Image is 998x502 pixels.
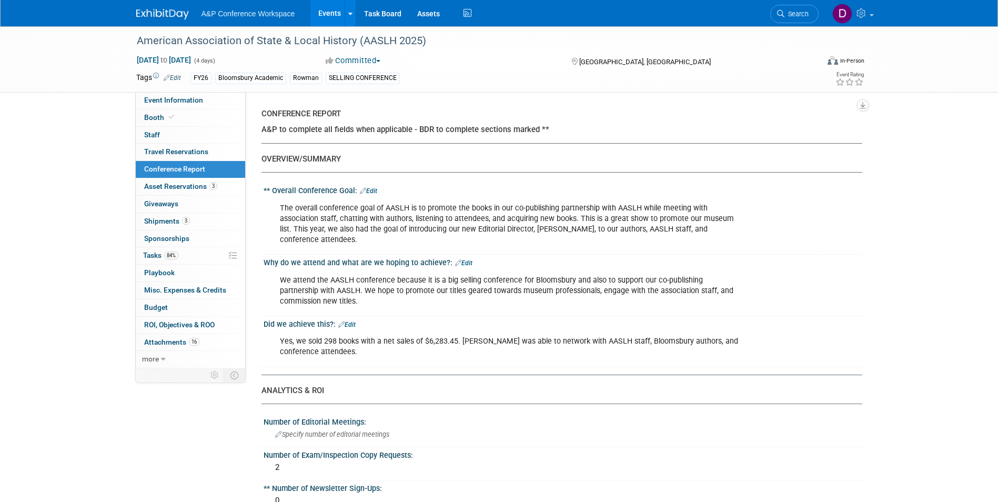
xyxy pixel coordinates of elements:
td: Toggle Event Tabs [224,368,245,382]
div: 2 [271,459,854,476]
div: Rowman [290,73,322,84]
div: A&P to complete all fields when applicable - BDR to complete sections marked ** [261,124,854,135]
a: Staff [136,127,245,144]
span: Misc. Expenses & Credits [144,286,226,294]
span: Giveaways [144,199,178,208]
div: FY26 [190,73,211,84]
a: Search [770,5,819,23]
div: Event Rating [835,72,864,77]
div: American Association of State & Local History (AASLH 2025) [133,32,803,51]
span: 3 [182,217,190,225]
span: A&P Conference Workspace [201,9,295,18]
div: SELLING CONFERENCE [326,73,400,84]
a: Budget [136,299,245,316]
span: Budget [144,303,168,312]
span: Staff [144,130,160,139]
span: Shipments [144,217,190,225]
span: Booth [144,113,176,122]
div: Event Format [757,55,865,71]
div: ** Overall Conference Goal: [264,183,862,196]
div: In-Person [840,57,864,65]
span: Event Information [144,96,203,104]
div: ANALYTICS & ROI [261,385,854,396]
span: [GEOGRAPHIC_DATA], [GEOGRAPHIC_DATA] [579,58,711,66]
span: 84% [164,252,178,259]
a: Edit [360,187,377,195]
a: ROI, Objectives & ROO [136,317,245,334]
span: Sponsorships [144,234,189,243]
a: more [136,351,245,368]
div: Yes, we sold 298 books with a net sales of $6,283.45. [PERSON_NAME] was able to network with AASL... [273,331,747,363]
div: The overall conference goal of AASLH is to promote the books in our co-publishing partnership wit... [273,198,747,250]
div: Bloomsbury Academic [215,73,286,84]
span: Playbook [144,268,175,277]
a: Edit [338,321,356,328]
div: Number of Editorial Meetings: [264,414,862,427]
span: Asset Reservations [144,182,217,190]
a: Asset Reservations3 [136,178,245,195]
a: Playbook [136,265,245,282]
span: ROI, Objectives & ROO [144,320,215,329]
span: (4 days) [193,57,215,64]
a: Giveaways [136,196,245,213]
a: Edit [455,259,472,267]
button: Committed [322,55,385,66]
div: OVERVIEW/SUMMARY [261,154,854,165]
span: Tasks [143,251,178,259]
a: Edit [164,74,181,82]
span: Conference Report [144,165,205,173]
a: Booth [136,109,245,126]
td: Tags [136,72,181,84]
a: Tasks84% [136,247,245,264]
span: [DATE] [DATE] [136,55,191,65]
div: ** Number of Newsletter Sign-Ups: [264,480,862,494]
div: Why do we attend and what are we hoping to achieve?: [264,255,862,268]
a: Sponsorships [136,230,245,247]
div: We attend the AASLH conference because it is a big selling conference for Bloomsbury and also to ... [273,270,747,312]
span: Attachments [144,338,199,346]
div: CONFERENCE REPORT [261,108,854,119]
a: Travel Reservations [136,144,245,160]
span: more [142,355,159,363]
i: Booth reservation complete [169,114,174,120]
span: Travel Reservations [144,147,208,156]
span: Search [784,10,809,18]
a: Event Information [136,92,245,109]
td: Personalize Event Tab Strip [206,368,224,382]
a: Attachments16 [136,334,245,351]
div: Did we achieve this?: [264,316,862,330]
span: 3 [209,182,217,190]
span: Specify number of editorial meetings [275,430,389,438]
a: Conference Report [136,161,245,178]
span: 16 [189,338,199,346]
img: ExhibitDay [136,9,189,19]
a: Shipments3 [136,213,245,230]
div: Number of Exam/Inspection Copy Requests: [264,447,862,460]
img: Debbie Gershenowitz [832,4,852,24]
img: Format-Inperson.png [828,56,838,65]
a: Misc. Expenses & Credits [136,282,245,299]
span: to [159,56,169,64]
